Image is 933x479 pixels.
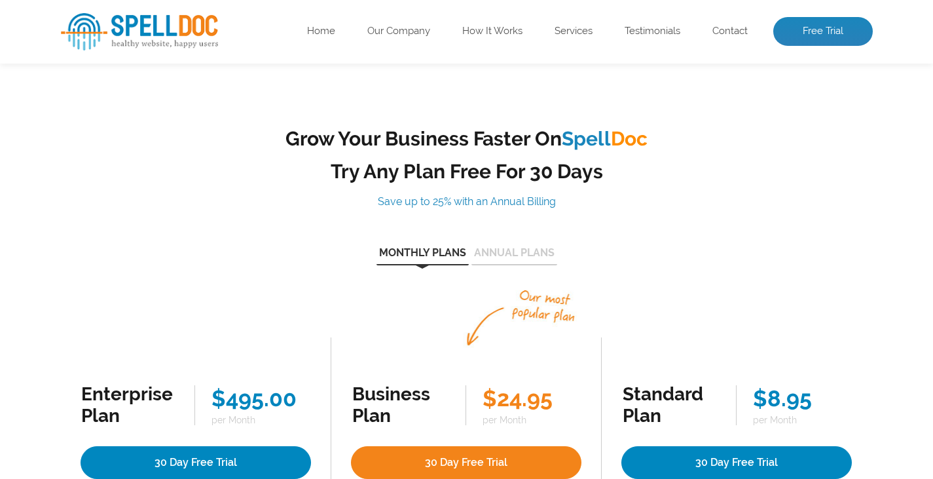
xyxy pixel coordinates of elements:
div: Standard Plan [623,383,720,427]
span: Spell [562,127,611,150]
div: $495.00 [211,385,310,412]
a: 30 Day Free Trial [621,446,852,479]
span: per Month [211,415,310,425]
span: per Month [483,415,581,425]
button: Annual Plans [471,248,557,265]
a: 30 Day Free Trial [81,446,312,479]
span: Save up to 25% with an Annual Billing [378,195,556,208]
h2: Grow Your Business Faster On [264,127,670,150]
a: 30 Day Free Trial [351,446,581,479]
div: $24.95 [483,385,581,412]
div: $8.95 [753,385,851,412]
span: Doc [611,127,648,150]
span: per Month [753,415,851,425]
div: Business Plan [352,383,449,427]
h2: Try Any Plan Free For 30 Days [264,160,670,183]
button: Monthly Plans [376,248,469,265]
div: Enterprise Plan [81,383,178,427]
